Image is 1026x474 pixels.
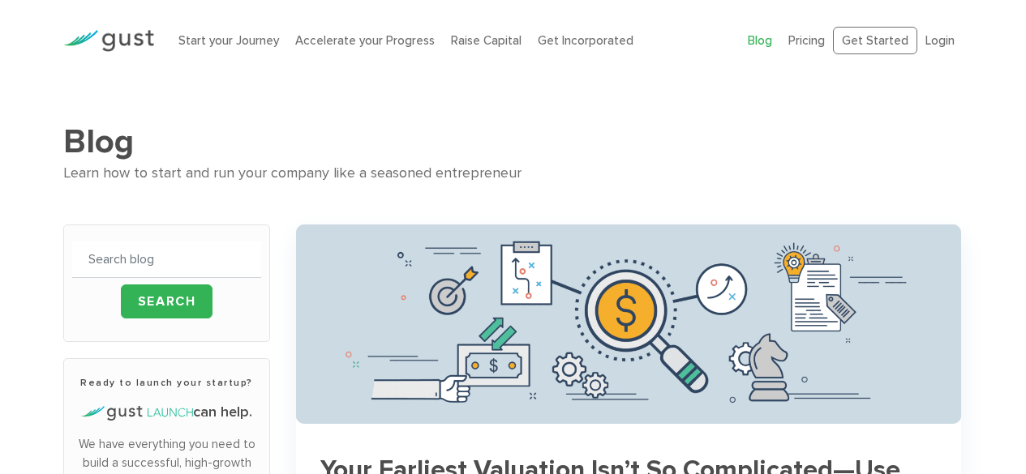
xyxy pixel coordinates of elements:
a: Blog [748,33,772,48]
input: Search blog [72,241,261,278]
h1: Blog [63,122,963,162]
a: Start your Journey [178,33,279,48]
a: Get Incorporated [538,33,633,48]
h3: Ready to launch your startup? [72,375,261,390]
a: Pricing [788,33,825,48]
input: Search [121,284,213,318]
a: Login [925,33,955,48]
img: Startup Pricing Strategy Concepts Df0332e27679a759546818ede07d464577116d19979330954a439fea980ac7d2 [296,224,961,424]
h4: can help. [72,402,261,423]
a: Accelerate your Progress [295,33,435,48]
div: Learn how to start and run your company like a seasoned entrepreneur [63,162,963,186]
img: Gust Logo [63,30,154,52]
a: Get Started [833,27,917,55]
a: Raise Capital [451,33,522,48]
